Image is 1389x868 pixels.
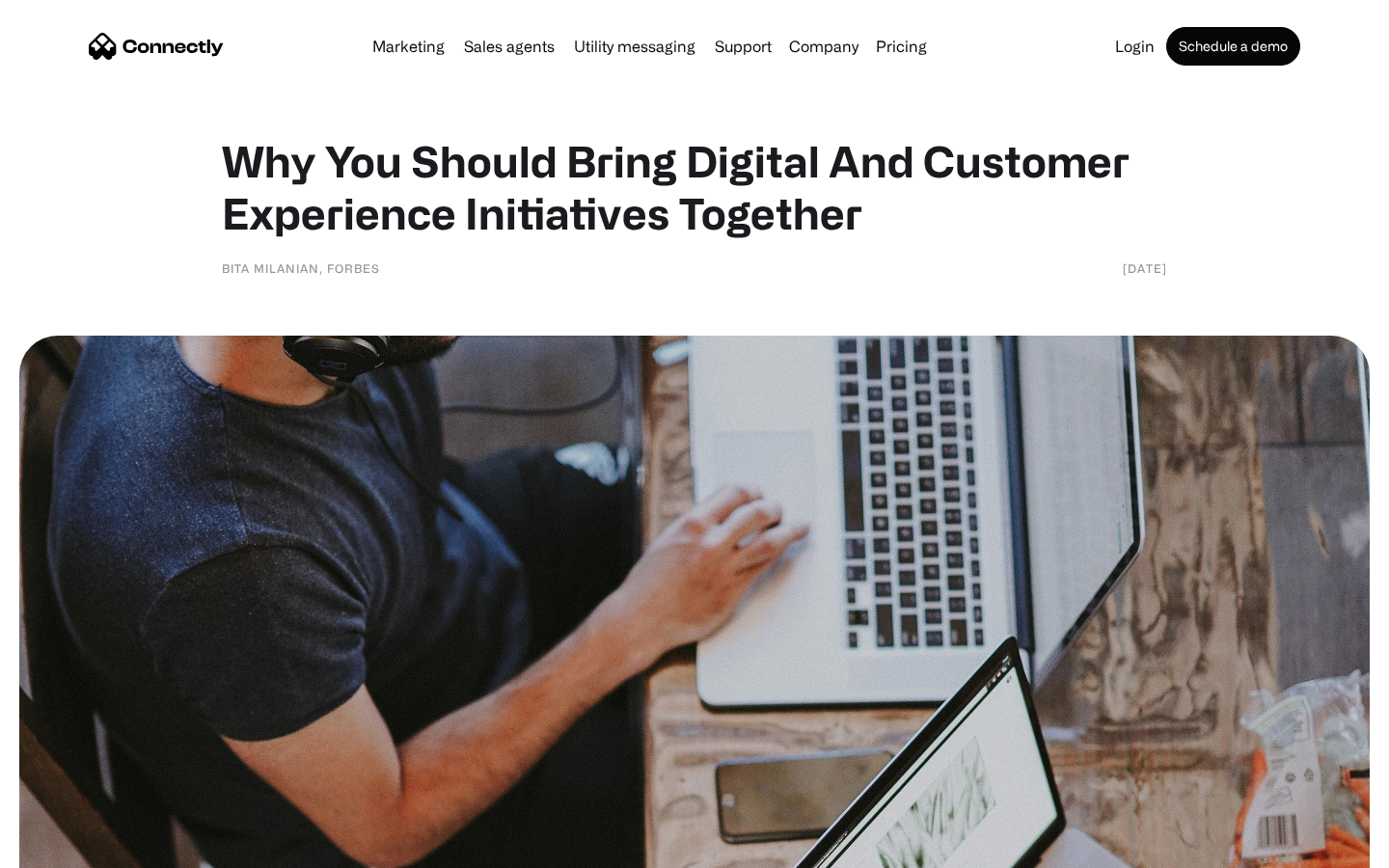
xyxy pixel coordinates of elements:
[89,32,224,61] a: home
[39,834,116,861] ul: Language list
[789,33,858,60] div: Company
[1123,258,1167,278] div: [DATE]
[1166,27,1300,66] a: Schedule a demo
[566,39,703,54] a: Utility messaging
[19,834,116,861] aside: Language selected: English
[1107,39,1162,54] a: Login
[707,39,779,54] a: Support
[365,39,452,54] a: Marketing
[222,258,380,278] div: Bita Milanian, Forbes
[783,33,864,60] div: Company
[222,135,1167,239] h1: Why You Should Bring Digital And Customer Experience Initiatives Together
[456,39,562,54] a: Sales agents
[868,39,935,54] a: Pricing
